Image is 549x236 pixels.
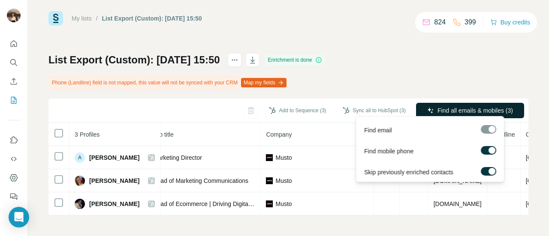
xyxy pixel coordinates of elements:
button: Add to Sequence (3) [263,104,332,117]
span: Job title [153,131,173,138]
span: Find email [364,126,392,134]
span: Musto [275,153,292,162]
span: [PERSON_NAME] [89,176,139,185]
span: Marketing Director [153,154,202,161]
img: company-logo [266,177,273,184]
button: Map my fields [241,78,287,87]
button: Search [7,55,21,70]
button: Quick start [7,36,21,51]
button: Buy credits [490,16,530,28]
button: My lists [7,93,21,108]
span: Head of Marketing Communications [153,177,248,184]
li: / [96,14,98,23]
button: Sync all to HubSpot (3) [337,104,412,117]
div: List Export (Custom): [DATE] 15:50 [102,14,202,23]
div: A [75,152,85,163]
span: Find mobile phone [364,147,413,155]
span: Musto [275,176,292,185]
span: [DOMAIN_NAME] [434,177,482,184]
img: company-logo [266,200,273,207]
span: [PERSON_NAME] [89,200,139,208]
div: Open Intercom Messenger [9,207,29,227]
p: 399 [465,17,476,27]
span: Country [526,131,547,138]
button: Find all emails & mobiles (3) [416,103,524,118]
span: [DOMAIN_NAME] [434,200,482,207]
span: Skip previously enriched contacts [364,168,453,176]
img: Avatar [7,9,21,22]
button: Use Surfe API [7,151,21,167]
button: Dashboard [7,170,21,185]
img: Surfe Logo [48,11,63,26]
span: Company [266,131,292,138]
button: Feedback [7,189,21,204]
a: My lists [72,15,92,22]
img: Avatar [75,199,85,209]
p: 824 [434,17,446,27]
span: Find all emails & mobiles (3) [437,106,513,115]
h1: List Export (Custom): [DATE] 15:50 [48,53,220,67]
div: Enrichment is done [265,55,325,65]
button: Use Surfe on LinkedIn [7,132,21,148]
span: 3 Profiles [75,131,100,138]
button: Enrich CSV [7,74,21,89]
span: [PERSON_NAME] [89,153,139,162]
div: Phone (Landline) field is not mapped, this value will not be synced with your CRM [48,75,288,90]
button: actions [228,53,241,67]
span: Landline [492,131,515,138]
span: Musto [275,200,292,208]
img: company-logo [266,154,273,161]
img: Avatar [75,176,85,186]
